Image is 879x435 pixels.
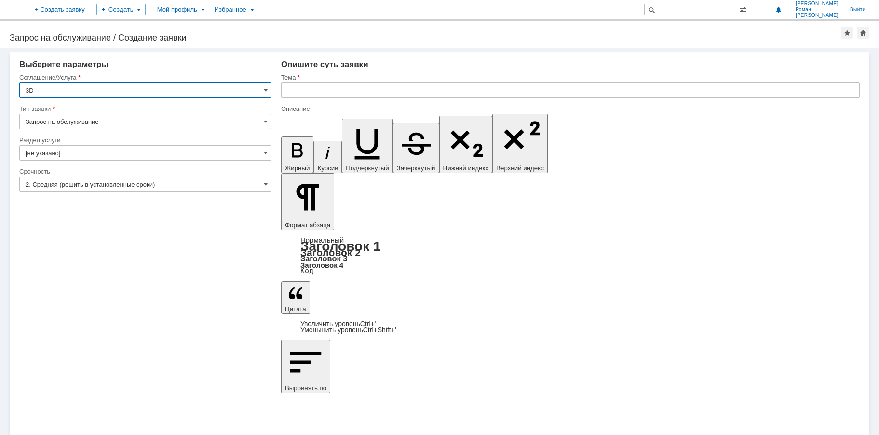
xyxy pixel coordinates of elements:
span: Зачеркнутый [397,164,435,172]
div: Добавить в избранное [841,27,853,39]
span: Цитата [285,305,306,313]
span: Выровнять по [285,384,326,392]
span: Роман [796,7,838,13]
div: Раздел услуги [19,137,270,143]
span: Верхний индекс [496,164,544,172]
a: Заголовок 2 [300,247,361,258]
div: Создать [104,4,153,15]
button: Нижний индекс [439,116,493,173]
span: Жирный [285,164,310,172]
div: Описание [281,106,858,112]
a: Increase [300,320,376,327]
div: Срочность [19,168,270,175]
span: Ctrl+Shift+' [363,326,396,334]
div: Тема [281,74,858,81]
a: Нормальный [300,236,344,244]
div: Запрос на обслуживание / Создание заявки [10,33,841,42]
a: Decrease [300,326,396,334]
span: Курсив [317,164,338,172]
span: Расширенный поиск [739,4,749,14]
a: Заголовок 3 [300,254,347,263]
img: logo [12,6,19,14]
span: Формат абзаца [285,221,330,229]
span: [PERSON_NAME] [796,1,838,7]
div: Тип заявки [19,106,270,112]
div: Формат абзаца [281,237,860,274]
button: Верхний индекс [492,114,548,173]
span: Опишите суть заявки [281,60,368,69]
a: Перейти на домашнюю страницу [12,6,19,14]
button: Подчеркнутый [342,119,392,173]
span: [PERSON_NAME] [796,13,838,18]
button: Выровнять по [281,340,330,393]
a: Заголовок 4 [300,261,343,269]
span: Ctrl+' [360,320,376,327]
a: Заголовок 1 [300,239,381,254]
button: Формат абзаца [281,173,334,230]
div: Соглашение/Услуга [19,74,270,81]
button: Зачеркнутый [393,123,439,173]
button: Жирный [281,136,314,173]
div: Цитата [281,321,860,333]
button: Цитата [281,281,310,314]
span: Нижний индекс [443,164,489,172]
a: Код [300,267,313,275]
span: Подчеркнутый [346,164,389,172]
div: Сделать домашней страницей [857,27,869,39]
span: Выберите параметры [19,60,108,69]
button: Курсив [313,141,342,173]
